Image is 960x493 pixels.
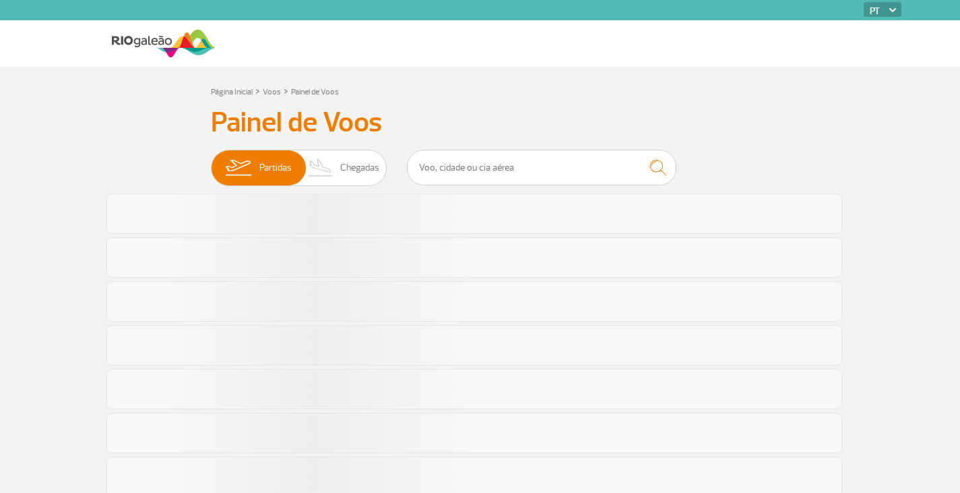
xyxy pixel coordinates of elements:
span: Partidas [259,150,292,185]
span: Chegadas [340,150,379,185]
h3: Painel de Voos [211,106,750,140]
img: slider-embarque [217,150,259,185]
img: slider-desembarque [301,150,341,185]
a: > [284,83,288,98]
input: Voo, cidade ou cia aérea [407,150,676,185]
a: Painel de Voos [291,87,339,97]
a: Página Inicial [211,87,253,97]
a: > [255,83,260,98]
a: Voos [263,87,281,97]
